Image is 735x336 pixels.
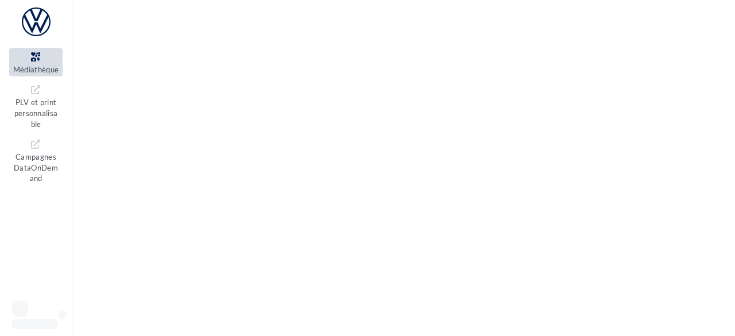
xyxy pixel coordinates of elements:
span: Campagnes DataOnDemand [14,150,58,183]
span: PLV et print personnalisable [14,95,58,128]
a: PLV et print personnalisable [9,81,63,131]
a: Campagnes DataOnDemand [9,136,63,186]
a: Médiathèque [9,48,63,76]
span: Médiathèque [13,65,59,74]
